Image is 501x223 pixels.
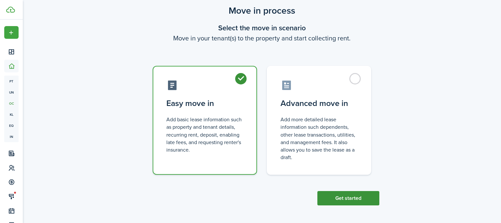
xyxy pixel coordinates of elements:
control-radio-card-description: Add more detailed lease information such dependents, other lease transactions, utilities, and man... [281,116,357,161]
control-radio-card-description: Add basic lease information such as property and tenant details, recurring rent, deposit, enablin... [166,116,243,154]
a: eq [4,120,19,131]
a: pt [4,76,19,87]
scenario-title: Move in process [144,4,379,18]
a: kl [4,109,19,120]
a: oc [4,98,19,109]
control-radio-card-title: Easy move in [166,97,243,109]
a: in [4,131,19,142]
button: Open menu [4,26,19,39]
button: Get started [317,191,379,205]
img: TenantCloud [6,7,15,13]
wizard-step-header-title: Select the move in scenario [144,22,379,33]
wizard-step-header-description: Move in your tenant(s) to the property and start collecting rent. [144,33,379,43]
a: un [4,87,19,98]
control-radio-card-title: Advanced move in [281,97,357,109]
